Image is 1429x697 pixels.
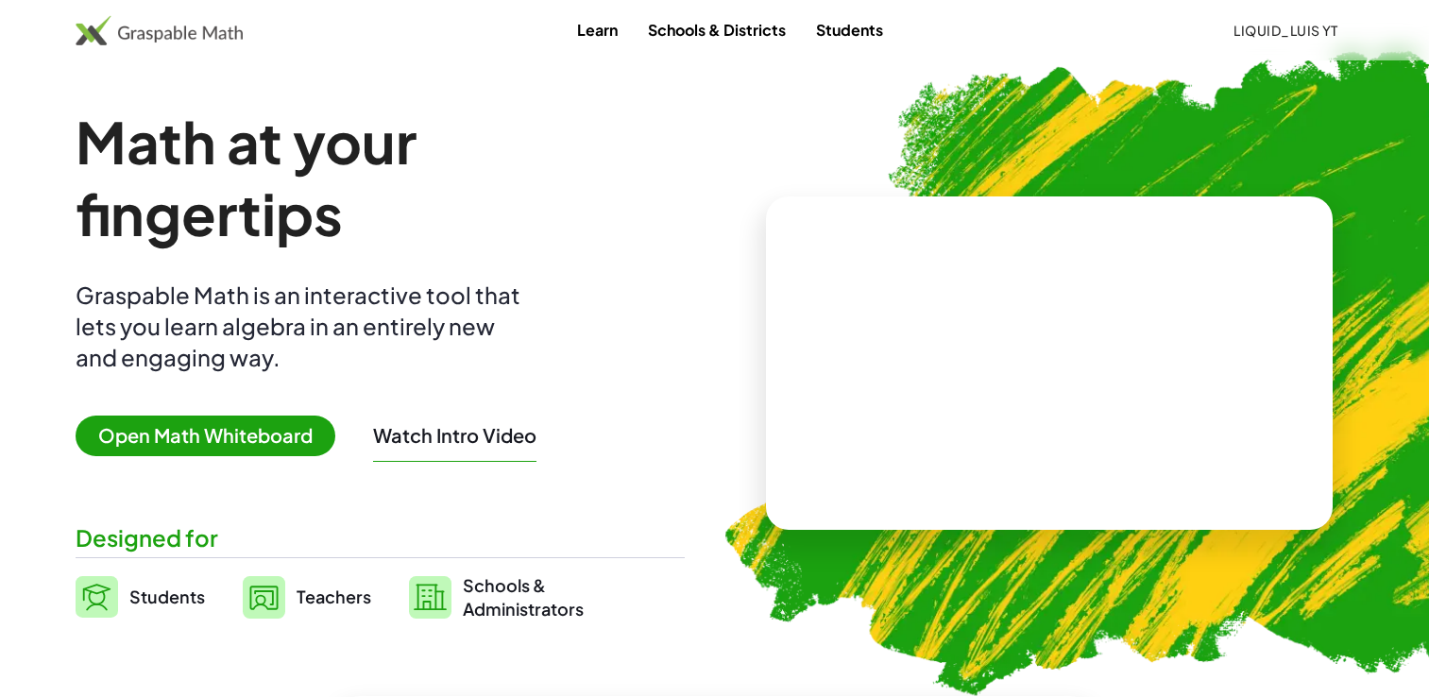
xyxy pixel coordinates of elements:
[243,573,371,620] a: Teachers
[409,573,584,620] a: Schools &Administrators
[76,106,676,249] h1: Math at your fingertips
[633,12,801,47] a: Schools & Districts
[801,12,898,47] a: Students
[297,586,371,607] span: Teachers
[76,416,335,456] span: Open Math Whiteboard
[129,586,205,607] span: Students
[463,573,584,620] span: Schools & Administrators
[76,573,205,620] a: Students
[76,427,350,447] a: Open Math Whiteboard
[1233,22,1338,39] span: Liquid_luis YT
[243,576,285,619] img: svg%3e
[562,12,633,47] a: Learn
[409,576,451,619] img: svg%3e
[1218,13,1353,47] button: Liquid_luis YT
[373,423,536,448] button: Watch Intro Video
[908,293,1191,434] video: What is this? This is dynamic math notation. Dynamic math notation plays a central role in how Gr...
[76,576,118,618] img: svg%3e
[76,280,529,373] div: Graspable Math is an interactive tool that lets you learn algebra in an entirely new and engaging...
[76,522,685,553] div: Designed for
